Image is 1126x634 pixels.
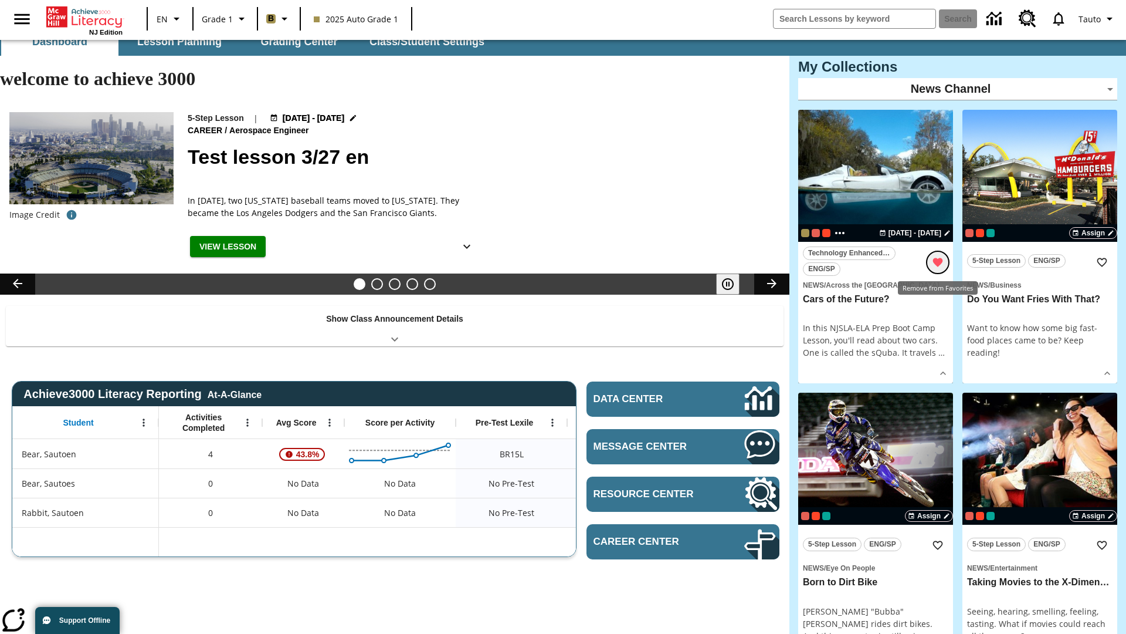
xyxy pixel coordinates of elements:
[281,471,325,495] span: No Data
[988,564,990,572] span: /
[188,142,775,172] h2: Test lesson 3/27 en
[990,564,1037,572] span: Entertainment
[225,126,227,135] span: /
[967,322,1113,359] div: Want to know how some big fast-food places came to be? Keep reading!
[864,538,901,551] button: ENG/SP
[267,112,360,124] button: Aug 18 - Aug 18 Choose Dates
[803,576,948,589] h3: Born to Dirt Bike
[803,247,896,260] button: Technology Enhanced Item
[208,477,213,490] span: 0
[1081,228,1105,238] span: Assign
[360,28,494,56] button: Class/Student Settings
[63,417,94,428] span: Student
[803,278,948,291] span: Topic: News/Across the US
[927,535,948,556] button: Add to Favorites
[455,236,479,258] button: Show Details
[1028,538,1066,551] button: ENG/SP
[1012,3,1043,35] a: Resource Center, Will open in new tab
[262,8,296,29] button: Boost Class color is light brown. Change class color
[986,229,995,237] div: 2025 Auto Grade 1 A
[927,252,948,273] button: Remove from Favorites
[1081,511,1105,521] span: Assign
[22,448,76,460] span: Bear, Sautoen
[229,124,311,137] span: Aerospace Engineer
[262,439,344,468] div: , 43.8%, Attention! This student's Average First Try Score of 43.8% is below 65%, Bear, Sautoen
[1,28,118,56] button: Dashboard
[798,78,1117,100] div: News Channel
[586,429,779,464] a: Message Center
[798,59,1117,75] h3: My Collections
[202,13,233,25] span: Grade 1
[406,278,418,290] button: Slide 4 Pre-release lesson
[283,112,344,124] span: [DATE] - [DATE]
[151,8,189,29] button: Language: EN, Select a language
[808,538,856,551] span: 5-Step Lesson
[798,110,953,384] div: lesson details
[822,229,830,237] div: Test 1
[934,365,952,382] button: Show Details
[208,387,262,400] div: At-A-Glance
[716,274,751,295] div: Pause
[808,247,890,259] span: Technology Enhanced Item
[877,228,953,238] button: Jul 01 - Aug 01 Choose Dates
[188,124,225,137] span: Career
[5,2,39,36] button: Open side menu
[586,477,779,512] a: Resource Center, Will open in new tab
[365,417,435,428] span: Score per Activity
[976,229,984,237] div: Test 1
[135,414,152,431] button: Open Menu
[567,439,679,468] div: 10 Lexile, ER, Based on the Lexile Reading measure, student is an Emerging Reader (ER) and will h...
[801,229,809,237] div: Current Class
[239,414,256,431] button: Open Menu
[826,564,875,572] span: Eye On People
[803,561,948,574] span: Topic: News/Eye On People
[121,28,238,56] button: Lesson Planning
[240,28,358,56] button: Grading Center
[986,512,995,520] div: 2025 Auto Grade 1 A
[262,468,344,498] div: No Data, Bear, Sautoes
[321,414,338,431] button: Open Menu
[197,8,253,29] button: Grade: Grade 1, Select a grade
[476,417,534,428] span: Pre-Test Lexile
[1091,252,1113,273] button: Add to Favorites
[159,439,262,468] div: 4, Bear, Sautoen
[59,616,110,625] span: Support Offline
[208,507,213,519] span: 0
[165,412,242,433] span: Activities Completed
[965,229,974,237] div: OL 2025 Auto Grade 2
[754,274,789,295] button: Lesson carousel, Next
[159,498,262,527] div: 0, Rabbit, Sautoen
[967,294,1113,306] h3: Do You Want Fries With That?
[869,538,896,551] span: ENG/SP
[803,262,840,276] button: ENG/SP
[976,512,984,520] div: Test 1
[593,441,709,453] span: Message Center
[371,278,383,290] button: Slide 2 Ask the Scientist: Furry Friends
[979,3,1012,35] a: Data Center
[812,229,820,237] div: OL 2025 Auto Grade 2
[808,263,835,275] span: ENG/SP
[60,204,83,225] button: Image credit: David Sucsy/E+/Getty Images
[824,281,826,289] span: /
[268,11,274,26] span: B
[965,512,974,520] div: OL 2025 Auto Grade 2
[489,477,534,490] span: No Pre-Test, Bear, Sautoes
[1069,510,1117,522] button: Assign Choose Dates
[967,538,1026,551] button: 5-Step Lesson
[291,444,324,465] span: 43.8%
[389,278,401,290] button: Slide 3 Cars of the Future?
[803,322,948,359] div: In this NJSLA-ELA Prep Boot Camp Lesson, you'll read about two cars. One is called the sQuba. It ...
[46,4,123,36] div: Home
[253,112,258,124] span: |
[157,13,168,25] span: EN
[1043,4,1074,34] a: Notifications
[190,236,266,258] button: View Lesson
[967,576,1113,589] h3: Taking Movies to the X-Dimension
[967,561,1113,574] span: Topic: News/Entertainment
[803,564,824,572] span: News
[567,468,679,498] div: No Data, Bear, Sautoes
